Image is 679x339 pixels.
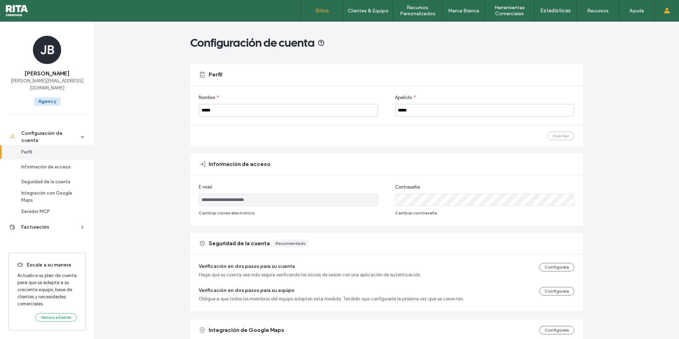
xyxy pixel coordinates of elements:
button: Cambiar contraseña [395,209,437,217]
button: Configúrela [539,263,574,271]
span: Verificación en dos pasos para su equipo [199,287,295,293]
label: Clientes & Equipo [348,8,389,14]
div: Perfil [21,149,79,156]
label: Marca Blanca [448,8,479,14]
label: Recursos [587,8,609,14]
span: Nombre [199,94,215,101]
span: Agency [34,97,60,106]
button: Cambiar correo electrónico [199,209,255,217]
span: Verificación en dos pasos para su cuenta [199,263,295,269]
div: JB [33,36,61,64]
label: Sitios [315,7,329,14]
span: Configuración de cuenta [190,36,315,50]
div: Facturación [21,224,79,231]
span: Información de acceso [209,160,271,168]
div: Servidor MCP [21,208,79,215]
span: [PERSON_NAME][EMAIL_ADDRESS][DOMAIN_NAME] [8,77,86,92]
span: Perfil [209,71,222,79]
div: Configuración de cuenta [21,130,79,144]
span: Apellido [395,94,412,101]
input: Contraseña [395,194,574,206]
div: Integración con Google Maps [21,190,79,204]
span: Contraseña [395,184,420,191]
div: Información de acceso [21,163,79,171]
label: Recursos Personalizados [393,5,442,17]
input: Nombre [199,104,378,116]
div: Seguridad de la cuenta [21,178,79,185]
span: Actualice su plan de cuenta para que se adapte a su creciente equipo, base de clientes y necesida... [17,272,77,308]
button: Configúrela [539,287,574,295]
label: Estadísticas [540,7,571,14]
div: Recomendado [275,240,306,247]
span: [PERSON_NAME] [25,70,69,77]
input: E-mail [199,194,378,206]
input: Apellido [395,104,574,116]
span: E-mail [199,184,212,191]
span: Obligue a que todos los miembros del equipo adopten esta medida. Tendrán que configurarla la próx... [199,295,464,303]
label: Herramientas Comerciales [485,5,534,17]
span: Ayuda [16,5,35,11]
label: Ayuda [629,8,644,14]
button: Vamos a hablar [35,313,77,322]
span: Haga que su cuenta sea más segura verificando los inicios de sesión con una aplicación de autenti... [199,271,421,278]
span: Escale a su manera [17,262,77,269]
span: Integración de Google Maps [209,326,284,334]
button: Configúrela [539,326,574,334]
span: Seguridad de la cuenta [209,240,270,247]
